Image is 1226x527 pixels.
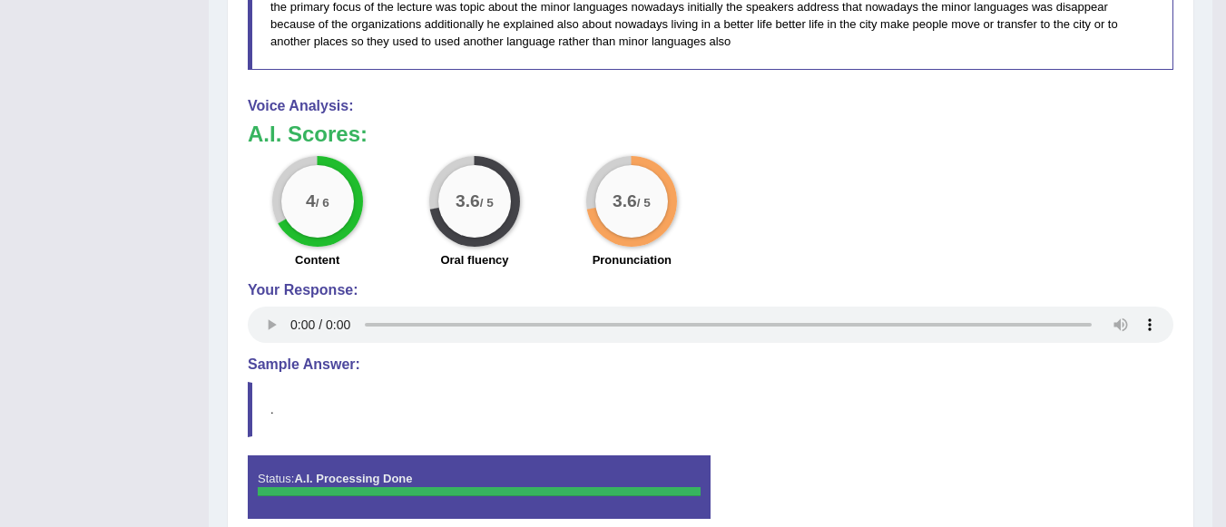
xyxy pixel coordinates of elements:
h4: Your Response: [248,282,1173,298]
small: / 5 [480,196,494,210]
strong: A.I. Processing Done [294,472,412,485]
div: Status: [248,455,711,519]
small: / 6 [315,196,329,210]
label: Pronunciation [593,251,672,268]
big: 4 [306,190,316,210]
blockquote: . [248,382,1173,437]
label: Oral fluency [440,251,508,268]
b: A.I. Scores: [248,122,368,146]
h4: Sample Answer: [248,356,1173,373]
big: 3.6 [613,190,637,210]
h4: Voice Analysis: [248,98,1173,114]
label: Content [295,251,339,268]
big: 3.6 [456,190,480,210]
small: / 5 [637,196,651,210]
